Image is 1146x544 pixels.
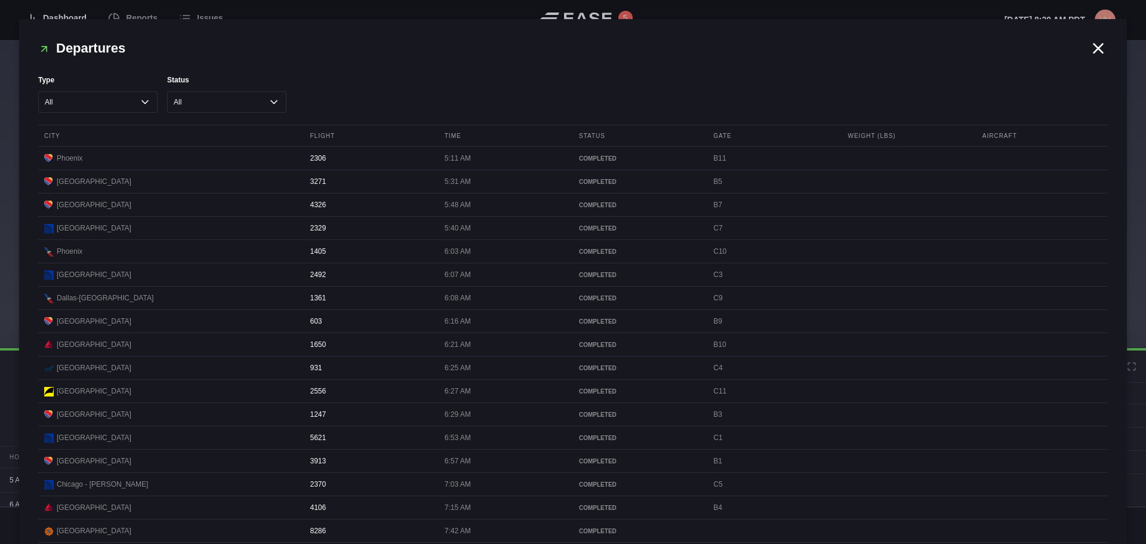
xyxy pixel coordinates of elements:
span: [GEOGRAPHIC_DATA] [57,269,131,280]
span: [GEOGRAPHIC_DATA] [57,316,131,327]
span: C11 [713,387,726,395]
span: [GEOGRAPHIC_DATA] [57,456,131,466]
div: COMPLETED [579,317,698,326]
div: City [38,125,301,146]
span: 7:42 AM [445,527,471,535]
span: 5:31 AM [445,177,471,186]
div: 2329 [304,217,436,239]
span: 7:15 AM [445,503,471,512]
label: Type [38,75,158,85]
div: COMPLETED [579,224,698,233]
div: COMPLETED [579,457,698,466]
div: Gate [707,125,839,146]
div: Flight [304,125,436,146]
span: Dallas-[GEOGRAPHIC_DATA] [57,293,153,303]
div: 2556 [304,380,436,402]
span: 6:03 AM [445,247,471,256]
div: COMPLETED [579,434,698,442]
span: 6:07 AM [445,271,471,279]
div: COMPLETED [579,340,698,349]
span: [GEOGRAPHIC_DATA] [57,432,131,443]
span: [GEOGRAPHIC_DATA] [57,386,131,397]
div: COMPLETED [579,177,698,186]
span: [GEOGRAPHIC_DATA] [57,409,131,420]
span: 6:25 AM [445,364,471,372]
span: 7:03 AM [445,480,471,488]
span: B11 [713,154,726,162]
span: 6:27 AM [445,387,471,395]
div: 603 [304,310,436,333]
div: 2306 [304,147,436,170]
div: Aircraft [976,125,1108,146]
h2: Departures [38,38,1089,58]
span: 6:08 AM [445,294,471,302]
div: 2492 [304,263,436,286]
div: 931 [304,356,436,379]
div: COMPLETED [579,387,698,396]
div: 1247 [304,403,436,426]
div: COMPLETED [579,364,698,373]
span: C3 [713,271,722,279]
span: B10 [713,340,726,349]
span: C9 [713,294,722,302]
span: Phoenix [57,153,82,164]
span: B3 [713,410,722,419]
span: 6:21 AM [445,340,471,349]
div: 4106 [304,496,436,519]
div: COMPLETED [579,154,698,163]
span: B7 [713,201,722,209]
span: B5 [713,177,722,186]
span: C1 [713,434,722,442]
span: C10 [713,247,726,256]
div: COMPLETED [579,480,698,489]
div: Time [439,125,570,146]
div: COMPLETED [579,503,698,512]
div: 1650 [304,333,436,356]
div: 4326 [304,193,436,216]
div: COMPLETED [579,527,698,536]
span: 6:57 AM [445,457,471,465]
div: 5621 [304,426,436,449]
div: 3271 [304,170,436,193]
div: 1405 [304,240,436,263]
span: [GEOGRAPHIC_DATA] [57,525,131,536]
div: 1361 [304,287,436,309]
span: B4 [713,503,722,512]
span: Phoenix [57,246,82,257]
span: C5 [713,480,722,488]
div: 3913 [304,450,436,472]
div: 8286 [304,520,436,542]
div: 2370 [304,473,436,496]
span: [GEOGRAPHIC_DATA] [57,502,131,513]
span: 6:29 AM [445,410,471,419]
span: [GEOGRAPHIC_DATA] [57,176,131,187]
span: [GEOGRAPHIC_DATA] [57,339,131,350]
div: COMPLETED [579,247,698,256]
span: B9 [713,317,722,325]
div: Status [573,125,704,146]
label: Status [167,75,286,85]
div: COMPLETED [579,201,698,210]
span: 5:48 AM [445,201,471,209]
div: Weight (lbs) [842,125,974,146]
span: C7 [713,224,722,232]
span: C4 [713,364,722,372]
span: 6:53 AM [445,434,471,442]
span: [GEOGRAPHIC_DATA] [57,199,131,210]
span: 5:40 AM [445,224,471,232]
span: Chicago - [PERSON_NAME] [57,479,148,490]
div: COMPLETED [579,410,698,419]
span: [GEOGRAPHIC_DATA] [57,223,131,233]
div: COMPLETED [579,271,698,279]
div: COMPLETED [579,294,698,303]
span: 6:16 AM [445,317,471,325]
span: B1 [713,457,722,465]
span: [GEOGRAPHIC_DATA] [57,362,131,373]
span: 5:11 AM [445,154,471,162]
